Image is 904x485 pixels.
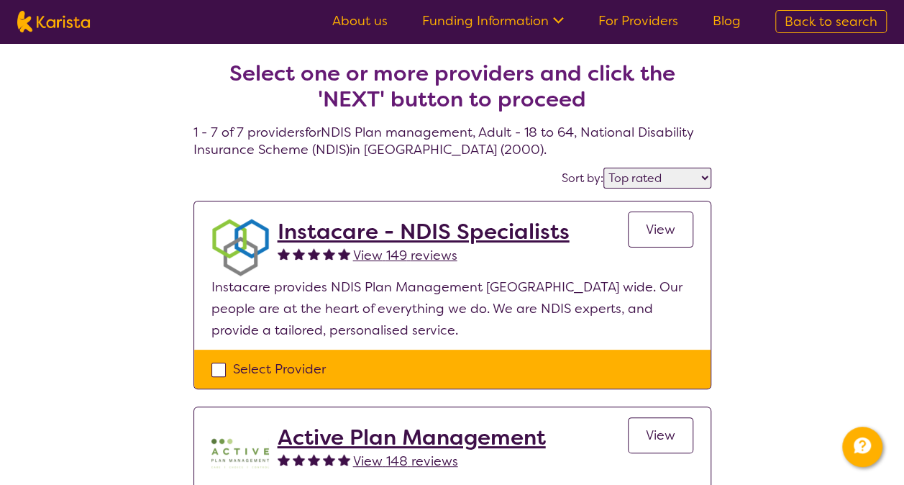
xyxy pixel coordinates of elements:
span: View [646,221,675,238]
img: fullstar [293,248,305,260]
img: fullstar [308,453,320,466]
a: Instacare - NDIS Specialists [278,219,570,245]
label: Sort by: [562,171,603,186]
p: Instacare provides NDIS Plan Management [GEOGRAPHIC_DATA] wide. Our people are at the heart of ev... [211,276,693,341]
a: View 148 reviews [353,450,458,472]
img: fullstar [323,248,335,260]
span: View [646,427,675,444]
a: Funding Information [422,12,564,30]
a: Active Plan Management [278,425,546,450]
img: fullstar [293,453,305,466]
img: fullstar [338,248,350,260]
h2: Select one or more providers and click the 'NEXT' button to proceed [211,60,694,112]
a: Back to search [775,10,887,33]
a: View 149 reviews [353,245,457,266]
span: View 148 reviews [353,453,458,470]
a: For Providers [598,12,678,30]
a: View [628,212,693,248]
img: Karista logo [17,11,90,32]
img: pypzb5qm7jexfhutod0x.png [211,425,269,482]
a: View [628,417,693,453]
img: fullstar [278,248,290,260]
button: Channel Menu [842,427,882,467]
span: Back to search [785,13,877,30]
img: fullstar [308,248,320,260]
a: About us [332,12,388,30]
a: Blog [713,12,741,30]
h4: 1 - 7 of 7 providers for NDIS Plan management , Adult - 18 to 64 , National Disability Insurance ... [193,26,711,158]
img: obkhna0zu27zdd4ubuus.png [211,219,269,276]
img: fullstar [278,453,290,466]
img: fullstar [338,453,350,466]
img: fullstar [323,453,335,466]
span: View 149 reviews [353,247,457,264]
